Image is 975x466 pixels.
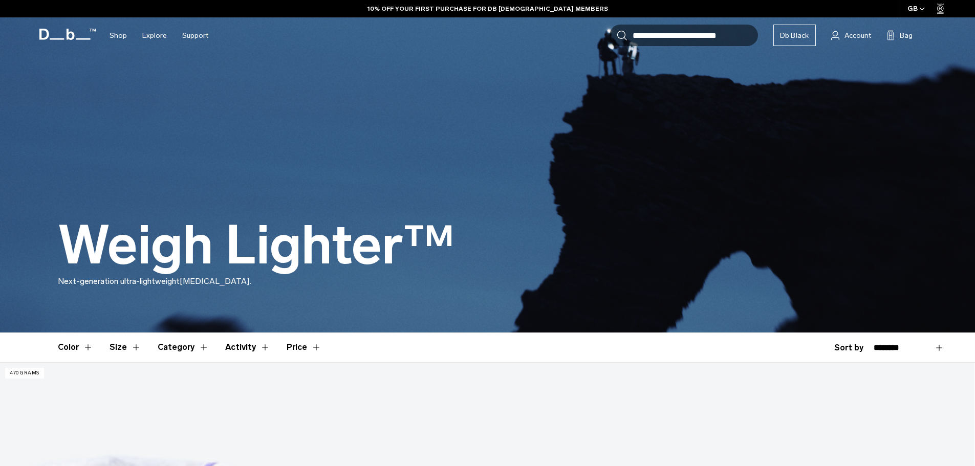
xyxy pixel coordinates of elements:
a: Support [182,17,208,54]
button: Toggle Filter [110,332,141,362]
h1: Weigh Lighter™ [58,216,454,275]
button: Bag [886,29,913,41]
span: Next-generation ultra-lightweight [58,276,180,286]
button: Toggle Filter [58,332,93,362]
a: Db Black [773,25,816,46]
a: Shop [110,17,127,54]
button: Toggle Filter [225,332,270,362]
a: Explore [142,17,167,54]
p: 470 grams [5,368,44,379]
a: 10% OFF YOUR FIRST PURCHASE FOR DB [DEMOGRAPHIC_DATA] MEMBERS [367,4,608,13]
span: Account [844,30,871,41]
span: [MEDICAL_DATA]. [180,276,251,286]
nav: Main Navigation [102,17,216,54]
span: Bag [900,30,913,41]
a: Account [831,29,871,41]
button: Toggle Price [287,332,321,362]
button: Toggle Filter [158,332,209,362]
